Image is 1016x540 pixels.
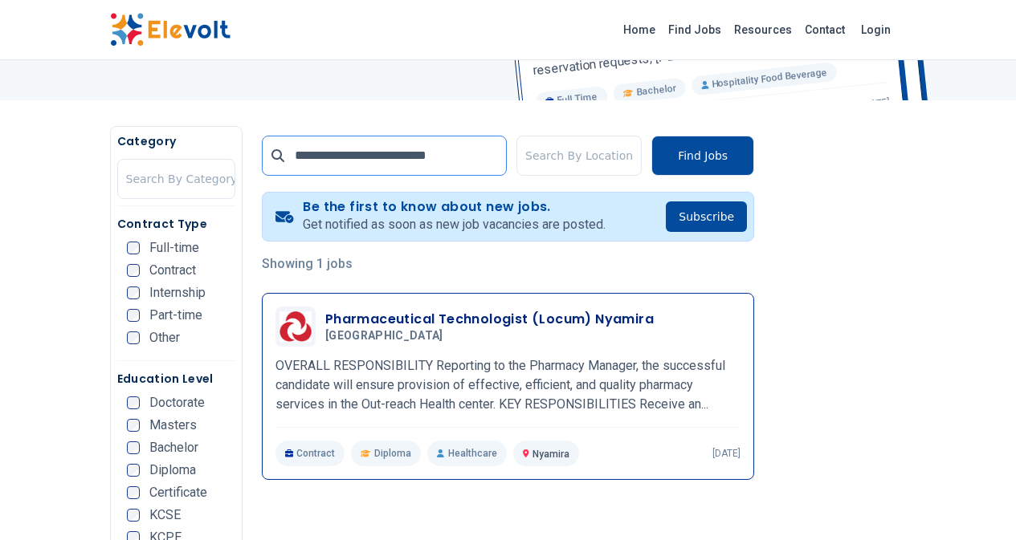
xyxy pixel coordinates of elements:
[127,331,140,344] input: Other
[851,14,900,46] a: Login
[662,17,728,43] a: Find Jobs
[651,136,754,176] button: Find Jobs
[149,464,196,477] span: Diploma
[798,17,851,43] a: Contact
[374,447,411,460] span: Diploma
[262,254,754,274] p: Showing 1 jobs
[149,286,206,299] span: Internship
[149,509,181,522] span: KCSE
[149,242,199,254] span: Full-time
[936,463,1016,540] iframe: Chat Widget
[149,396,205,409] span: Doctorate
[149,486,207,499] span: Certificate
[303,199,606,215] h4: Be the first to know about new jobs.
[127,486,140,499] input: Certificate
[127,396,140,409] input: Doctorate
[127,441,140,454] input: Bachelor
[110,13,231,47] img: Elevolt
[149,441,198,454] span: Bachelor
[117,371,235,387] h5: Education Level
[728,17,798,43] a: Resources
[149,331,180,344] span: Other
[127,264,140,277] input: Contract
[617,17,662,43] a: Home
[117,216,235,232] h5: Contract Type
[117,133,235,149] h5: Category
[275,356,741,414] p: OVERALL RESPONSIBILITY Reporting to the Pharmacy Manager, the successful candidate will ensure pr...
[275,441,345,466] p: Contract
[127,309,140,322] input: Part-time
[427,441,506,466] p: Healthcare
[127,464,140,477] input: Diploma
[149,419,197,432] span: Masters
[325,329,443,343] span: [GEOGRAPHIC_DATA]
[532,449,569,460] span: Nyamira
[127,242,140,254] input: Full-time
[666,201,747,232] button: Subscribe
[127,286,140,299] input: Internship
[127,509,140,522] input: KCSE
[712,447,741,460] p: [DATE]
[275,307,741,466] a: Aga Khan HospitalPharmaceutical Technologist (Locum) Nyamira[GEOGRAPHIC_DATA]OVERALL RESPONSIBILI...
[303,215,606,234] p: Get notified as soon as new job vacancies are posted.
[127,419,140,432] input: Masters
[280,311,312,342] img: Aga Khan Hospital
[149,309,202,322] span: Part-time
[325,310,654,329] h3: Pharmaceutical Technologist (Locum) Nyamira
[149,264,196,277] span: Contract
